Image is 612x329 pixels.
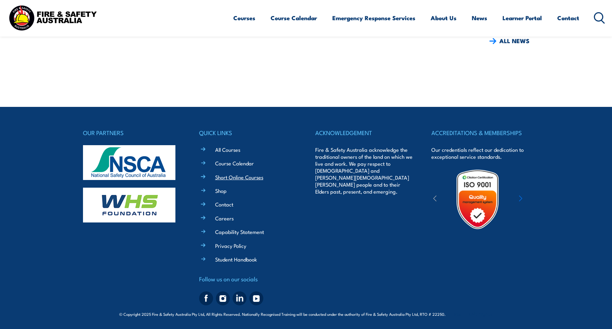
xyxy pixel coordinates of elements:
p: Fire & Safety Australia acknowledge the traditional owners of the land on which we live and work.... [315,146,413,195]
a: Short Online Courses [215,173,263,181]
a: Courses [233,9,255,27]
a: About Us [431,9,456,27]
a: News [472,9,487,27]
a: Emergency Response Services [332,9,415,27]
h4: ACKNOWLEDGEMENT [315,128,413,138]
img: Untitled design (19) [447,169,508,230]
h4: ACCREDITATIONS & MEMBERSHIPS [431,128,529,138]
img: whs-logo-footer [83,188,175,222]
p: Our credentials reflect our dedication to exceptional service standards. [431,146,529,160]
h4: OUR PARTNERS [83,128,181,138]
span: © Copyright 2025 Fire & Safety Australia Pty Ltd, All Rights Reserved. Nationally Recognised Trai... [119,311,493,317]
a: Shop [215,187,227,194]
a: Course Calendar [215,159,254,167]
a: ALL NEWS [83,34,529,47]
a: KND Digital [468,310,493,317]
h4: Follow us on our socials [199,274,297,284]
a: Student Handbook [215,256,257,263]
a: Contact [215,201,233,208]
a: Careers [215,214,234,222]
a: Privacy Policy [215,242,246,249]
h4: QUICK LINKS [199,128,297,138]
img: nsca-logo-footer [83,145,175,180]
a: Contact [557,9,579,27]
a: Learner Portal [503,9,542,27]
img: ewpa-logo [508,187,569,211]
span: Site: [454,311,493,317]
a: Course Calendar [271,9,317,27]
a: All Courses [215,146,240,153]
a: Capability Statement [215,228,264,235]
